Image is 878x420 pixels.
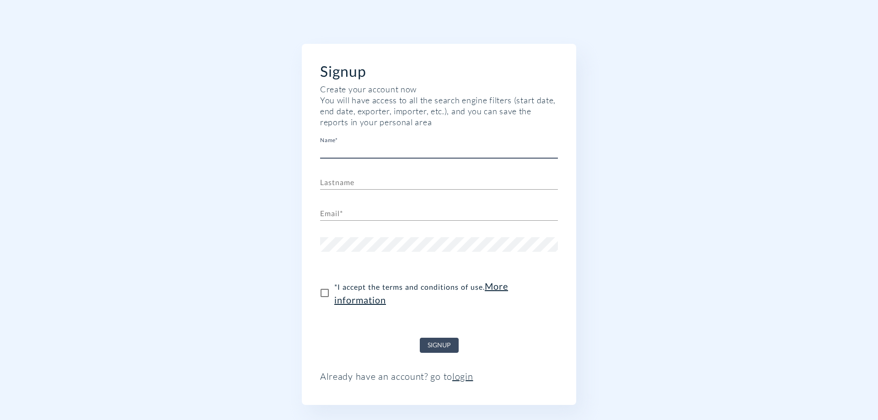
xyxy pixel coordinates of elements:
p: You will have access to all the search engine filters (start date, end date, exporter, importer, ... [320,95,558,128]
span: * I accept the terms and conditions of use . [334,279,551,307]
p: Already have an account? go to [320,371,558,382]
h2: Signup [320,62,558,80]
span: Signup [428,340,451,351]
label: Name* [320,138,337,143]
a: login [452,371,473,382]
button: Signup [420,338,459,353]
p: Create your account now [320,84,558,95]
